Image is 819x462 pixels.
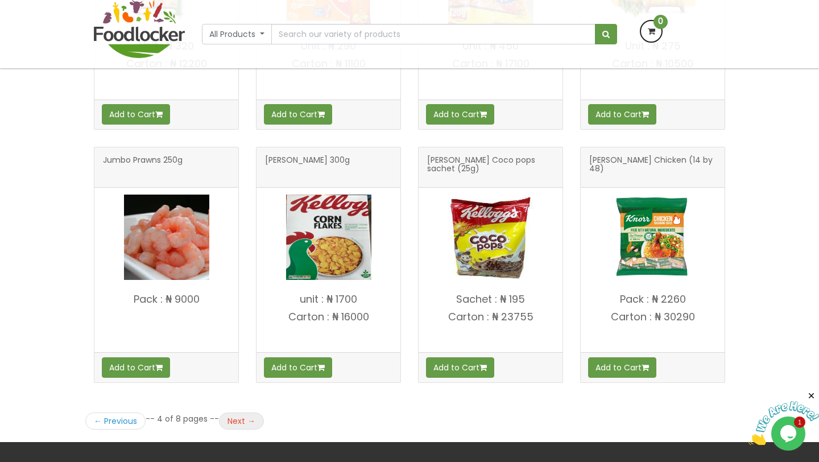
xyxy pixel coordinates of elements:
[419,294,562,305] p: Sachet : ₦ 195
[265,156,350,179] span: [PERSON_NAME] 300g
[155,110,163,118] i: Add to cart
[219,412,264,430] a: Next →
[94,294,238,305] p: Pack : ₦ 9000
[426,357,494,378] button: Add to Cart
[448,195,533,280] img: Kellogg's Coco pops sachet (25g)
[610,195,696,280] img: Knorr Chicken (14 by 48)
[257,294,400,305] p: unit : ₦ 1700
[642,110,649,118] i: Add to cart
[427,156,554,179] span: [PERSON_NAME] Coco pops sachet (25g)
[589,156,716,179] span: [PERSON_NAME] Chicken (14 by 48)
[419,311,562,323] p: Carton : ₦ 23755
[146,413,219,424] li: -- 4 of 8 pages --
[103,156,183,179] span: Jumbo Prawns 250g
[271,24,595,44] input: Search our variety of products
[419,58,562,69] p: Carton : ₦ 17100
[264,357,332,378] button: Add to Cart
[581,294,725,305] p: Pack : ₦ 2260
[588,357,656,378] button: Add to Cart
[202,24,272,44] button: All Products
[748,391,819,445] iframe: chat widget
[317,364,325,372] i: Add to cart
[588,104,656,125] button: Add to Cart
[94,58,238,69] p: Carton : ₦ 12200
[642,364,649,372] i: Add to cart
[264,104,332,125] button: Add to Cart
[479,364,487,372] i: Add to cart
[286,195,371,280] img: Kellogg's 300g
[155,364,163,372] i: Add to cart
[479,110,487,118] i: Add to cart
[257,58,400,69] p: Carton : ₦ 11100
[581,311,725,323] p: Carton : ₦ 30290
[85,412,146,430] a: ← Previous
[426,104,494,125] button: Add to Cart
[124,195,209,280] img: Jumbo Prawns 250g
[317,110,325,118] i: Add to cart
[653,15,668,29] span: 0
[102,104,170,125] button: Add to Cart
[257,311,400,323] p: Carton : ₦ 16000
[581,58,725,69] p: Carton : ₦ 10500
[102,357,170,378] button: Add to Cart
